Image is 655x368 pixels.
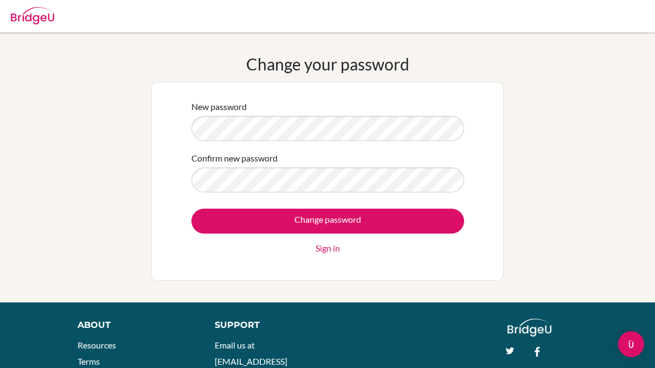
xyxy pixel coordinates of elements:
input: Change password [191,209,464,234]
a: Terms [78,356,100,366]
div: Open Intercom Messenger [618,331,644,357]
img: Bridge-U [11,7,54,24]
img: logo_white@2x-f4f0deed5e89b7ecb1c2cc34c3e3d731f90f0f143d5ea2071677605dd97b5244.png [508,319,551,337]
div: About [78,319,190,332]
h1: Change your password [246,54,409,74]
label: Confirm new password [191,152,278,165]
label: New password [191,100,247,113]
a: Sign in [316,242,340,255]
div: Support [215,319,317,332]
a: Resources [78,340,116,350]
